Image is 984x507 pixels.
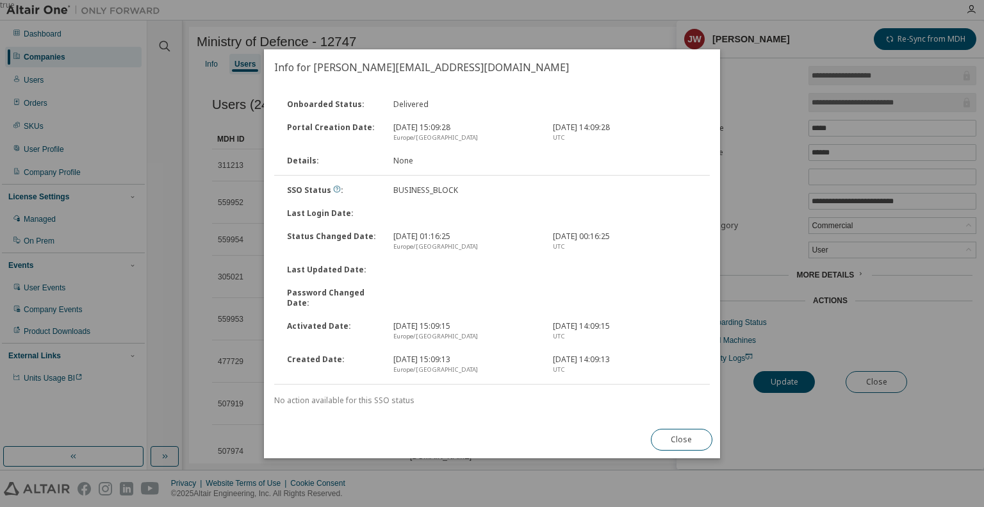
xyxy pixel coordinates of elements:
div: Europe/[GEOGRAPHIC_DATA] [393,242,537,252]
div: [DATE] 14:09:13 [545,354,705,375]
div: Last Login Date : [279,208,386,219]
div: Europe/[GEOGRAPHIC_DATA] [393,331,537,342]
div: None [386,156,545,166]
div: [DATE] 14:09:15 [545,321,705,342]
div: Europe/[GEOGRAPHIC_DATA] [393,133,537,143]
div: Europe/[GEOGRAPHIC_DATA] [393,365,537,375]
div: Password Changed Date : [279,288,386,308]
div: UTC [553,365,697,375]
div: [DATE] 00:16:25 [545,231,705,252]
div: UTC [553,133,697,143]
div: Delivered [386,99,545,110]
div: Activated Date : [279,321,386,342]
div: [DATE] 15:09:28 [386,122,545,143]
div: No action available for this SSO status [274,395,710,406]
div: [DATE] 14:09:28 [545,122,705,143]
div: UTC [553,242,697,252]
div: SSO Status : [279,185,386,195]
div: Details : [279,156,386,166]
div: Onboarded Status : [279,99,386,110]
button: Close [651,429,712,451]
div: BUSINESS_BLOCK [386,185,545,195]
div: [DATE] 15:09:15 [386,321,545,342]
div: UTC [553,331,697,342]
h2: Info for [PERSON_NAME][EMAIL_ADDRESS][DOMAIN_NAME] [264,49,720,85]
div: [DATE] 01:16:25 [386,231,545,252]
div: Status Changed Date : [279,231,386,252]
div: Portal Creation Date : [279,122,386,143]
div: Last Updated Date : [279,265,386,275]
div: [DATE] 15:09:13 [386,354,545,375]
div: Created Date : [279,354,386,375]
